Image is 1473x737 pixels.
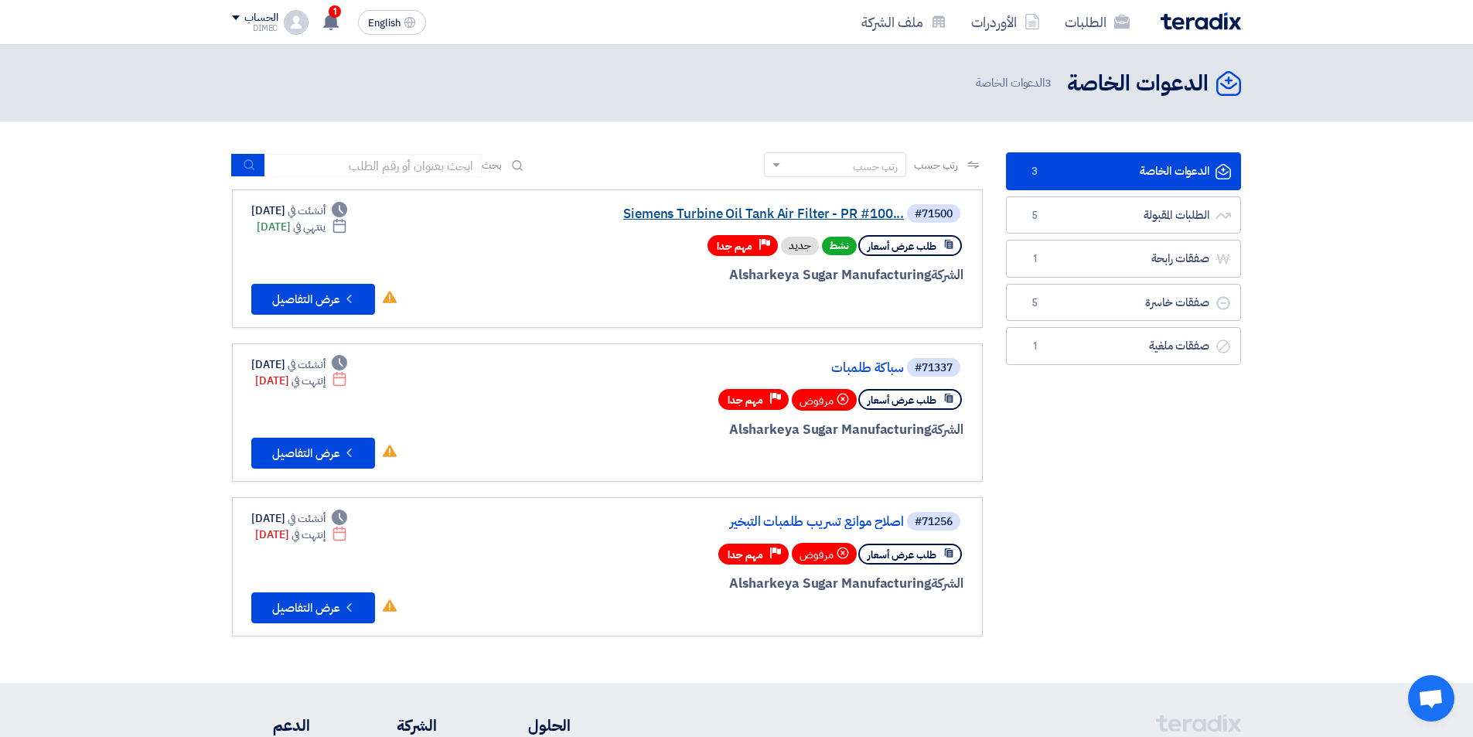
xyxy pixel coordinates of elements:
div: مرفوض [792,543,857,565]
span: طلب عرض أسعار [868,548,936,562]
div: الحساب [244,12,278,25]
span: إنتهت في [292,373,325,389]
div: رتب حسب [853,159,898,175]
span: طلب عرض أسعار [868,239,936,254]
div: #71500 [915,209,953,220]
span: 5 [1025,208,1044,223]
div: [DATE] [251,357,347,373]
span: مهم جدا [728,548,763,562]
span: English [368,18,401,29]
div: DIMEC [232,24,278,32]
img: profile_test.png [284,10,309,35]
li: الشركة [356,714,437,737]
span: طلب عرض أسعار [868,393,936,408]
a: صفقات رابحة1 [1006,240,1241,278]
div: [DATE] [251,510,347,527]
span: الدعوات الخاصة [976,74,1055,92]
span: أنشئت في [288,357,325,373]
div: مرفوض [792,389,857,411]
a: سباكة طلمبات [595,361,904,375]
button: عرض التفاصيل [251,284,375,315]
div: [DATE] [251,203,347,219]
li: الحلول [483,714,571,737]
a: اصلاح موانع تسريب طلمبات التبخير [595,515,904,529]
a: الدعوات الخاصة3 [1006,152,1241,190]
img: Teradix logo [1161,12,1241,30]
a: Siemens Turbine Oil Tank Air Filter - PR #100... [595,207,904,221]
span: 5 [1025,295,1044,311]
span: 1 [1025,339,1044,354]
a: ملف الشركة [849,4,959,40]
div: #71256 [915,517,953,527]
span: نشط [822,237,857,255]
span: إنتهت في [292,527,325,543]
span: 3 [1025,164,1044,179]
span: الشركة [931,420,964,439]
div: Alsharkeya Sugar Manufacturing [592,574,963,594]
button: عرض التفاصيل [251,592,375,623]
span: مهم جدا [717,239,752,254]
div: [DATE] [255,373,347,389]
input: ابحث بعنوان أو رقم الطلب [265,154,482,177]
a: الطلبات المقبولة5 [1006,196,1241,234]
span: أنشئت في [288,510,325,527]
span: 3 [1045,74,1052,91]
button: عرض التفاصيل [251,438,375,469]
span: بحث [482,157,502,173]
a: الأوردرات [959,4,1052,40]
span: أنشئت في [288,203,325,219]
h2: الدعوات الخاصة [1067,69,1209,99]
div: Open chat [1408,675,1454,722]
span: الشركة [931,265,964,285]
a: صفقات ملغية1 [1006,327,1241,365]
span: 1 [1025,251,1044,267]
span: 1 [329,5,341,18]
div: [DATE] [257,219,347,235]
li: الدعم [232,714,310,737]
a: الطلبات [1052,4,1142,40]
div: #71337 [915,363,953,374]
span: رتب حسب [914,157,958,173]
span: مهم جدا [728,393,763,408]
div: Alsharkeya Sugar Manufacturing [592,265,963,285]
div: [DATE] [255,527,347,543]
button: English [358,10,426,35]
span: الشركة [931,574,964,593]
div: Alsharkeya Sugar Manufacturing [592,420,963,440]
span: ينتهي في [293,219,325,235]
div: جديد [781,237,819,255]
a: صفقات خاسرة5 [1006,284,1241,322]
